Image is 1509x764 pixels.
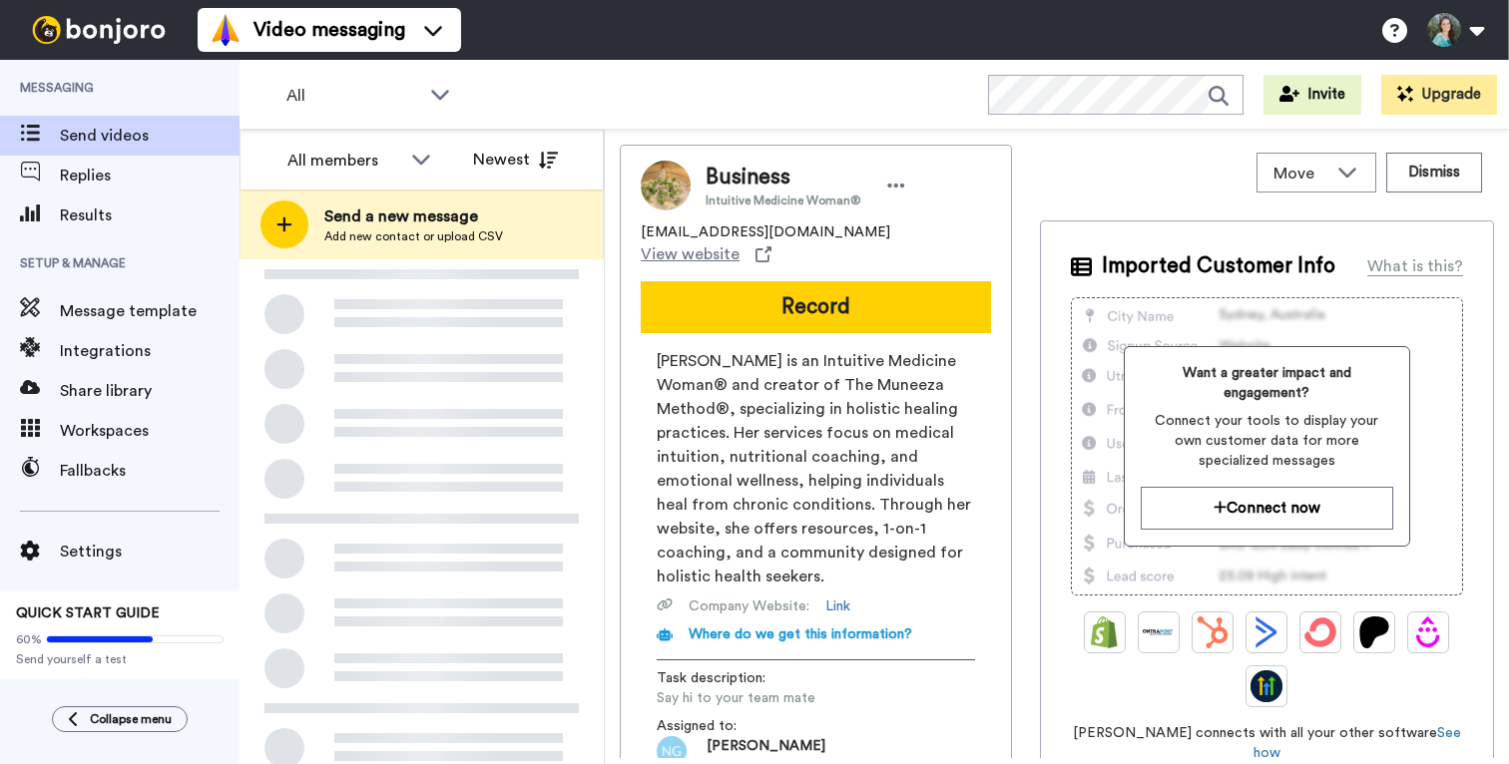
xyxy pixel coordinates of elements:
[1071,723,1463,763] span: [PERSON_NAME] connects with all your other software
[641,242,740,266] span: View website
[52,706,188,732] button: Collapse menu
[210,14,242,46] img: vm-color.svg
[60,339,240,363] span: Integrations
[825,596,850,616] a: Link
[60,379,240,403] span: Share library
[641,281,991,333] button: Record
[706,163,861,192] span: Business
[458,140,573,180] button: Newest
[641,161,691,210] img: Image of Business
[90,711,172,727] span: Collapse menu
[1141,363,1394,403] span: Want a greater impact and engagement?
[60,124,240,148] span: Send videos
[1254,726,1461,760] a: See how
[16,651,224,667] span: Send yourself a test
[706,192,861,208] span: Intuitive Medicine Woman®
[1251,616,1282,648] img: ActiveCampaign
[1412,616,1444,648] img: Drip
[324,204,503,228] span: Send a new message
[657,349,975,588] span: [PERSON_NAME] is an Intuitive Medicine Woman® and creator of The Muneeza Method®, specializing in...
[24,16,174,44] img: bj-logo-header-white.svg
[689,627,912,641] span: Where do we get this information?
[60,419,240,443] span: Workspaces
[1143,616,1175,648] img: Ontraport
[16,631,42,647] span: 60%
[641,242,771,266] a: View website
[1197,616,1229,648] img: Hubspot
[657,688,846,708] span: Say hi to your team mate
[253,16,405,44] span: Video messaging
[1273,162,1327,186] span: Move
[16,606,160,620] span: QUICK START GUIDE
[657,716,796,736] span: Assigned to:
[324,228,503,244] span: Add new contact or upload CSV
[1358,616,1390,648] img: Patreon
[60,540,240,564] span: Settings
[60,299,240,323] span: Message template
[689,596,809,616] span: Company Website :
[1251,670,1282,702] img: GoHighLevel
[1141,411,1394,471] span: Connect your tools to display your own customer data for more specialized messages
[60,459,240,483] span: Fallbacks
[60,203,240,227] span: Results
[1386,153,1482,192] button: Dismiss
[1102,251,1335,281] span: Imported Customer Info
[1089,616,1121,648] img: Shopify
[1263,75,1361,115] button: Invite
[657,668,796,688] span: Task description :
[286,84,420,108] span: All
[60,164,240,188] span: Replies
[1367,254,1463,278] div: What is this?
[1381,75,1497,115] button: Upgrade
[641,222,890,242] span: [EMAIL_ADDRESS][DOMAIN_NAME]
[1304,616,1336,648] img: ConvertKit
[1141,487,1394,530] button: Connect now
[287,149,401,173] div: All members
